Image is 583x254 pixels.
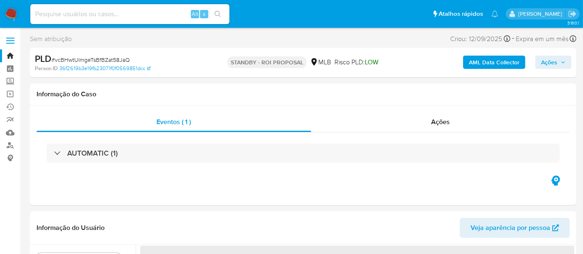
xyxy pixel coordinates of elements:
button: AML Data Collector [463,56,525,69]
span: Atalhos rápidos [439,10,483,18]
span: Expira em um mês [516,34,568,44]
h3: AUTOMATIC (1) [67,149,118,158]
a: 36f2619b3e19fb23071f0f0569851dcc [59,65,151,72]
span: Veja aparência por pessoa [471,218,550,238]
h1: Informação do Usuário [37,224,105,232]
span: LOW [365,57,378,67]
div: Criou: 12/09/2025 [450,33,510,44]
p: erico.trevizan@mercadopago.com.br [518,10,565,18]
button: Veja aparência por pessoa [460,218,570,238]
span: Risco PLD: [334,58,378,67]
span: Eventos ( 1 ) [156,117,191,127]
input: Pesquise usuários ou casos... [30,9,229,20]
span: Ações [431,117,450,127]
b: Person ID [35,65,58,72]
div: MLB [310,58,331,67]
div: AUTOMATIC (1) [46,144,560,163]
a: Sair [568,10,577,18]
h1: Informação do Caso [37,90,570,98]
span: Ações [541,56,557,69]
span: Alt [192,10,198,18]
a: Notificações [491,10,498,17]
p: STANDBY - ROI PROPOSAL [227,56,307,68]
span: Sem atribuição [30,34,72,44]
span: # vcBHwtUImgeTsBfBZat58JaQ [51,56,130,64]
b: PLD [35,52,51,65]
button: Ações [535,56,571,69]
button: search-icon [209,8,226,20]
b: AML Data Collector [469,56,520,69]
span: - [512,33,514,44]
span: s [203,10,205,18]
